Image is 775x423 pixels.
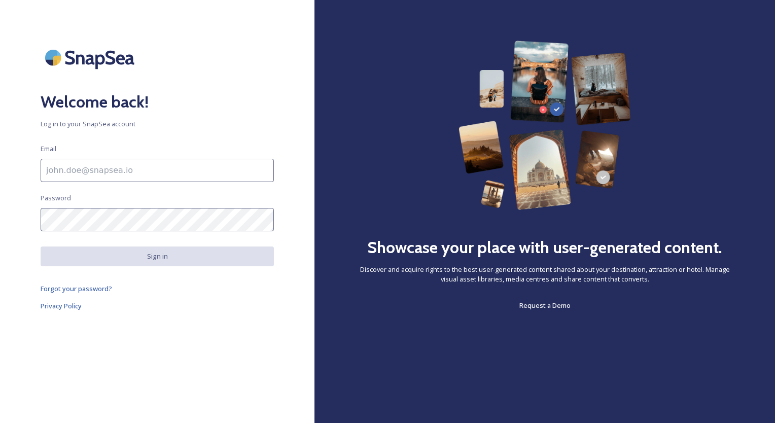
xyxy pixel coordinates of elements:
[41,246,274,266] button: Sign in
[41,301,82,310] span: Privacy Policy
[459,41,631,210] img: 63b42ca75bacad526042e722_Group%20154-p-800.png
[367,235,722,260] h2: Showcase your place with user-generated content.
[41,144,56,154] span: Email
[355,265,734,284] span: Discover and acquire rights to the best user-generated content shared about your destination, att...
[41,90,274,114] h2: Welcome back!
[41,41,142,75] img: SnapSea Logo
[41,193,71,203] span: Password
[519,299,571,311] a: Request a Demo
[41,159,274,182] input: john.doe@snapsea.io
[41,283,274,295] a: Forgot your password?
[519,301,571,310] span: Request a Demo
[41,300,274,312] a: Privacy Policy
[41,119,274,129] span: Log in to your SnapSea account
[41,284,112,293] span: Forgot your password?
